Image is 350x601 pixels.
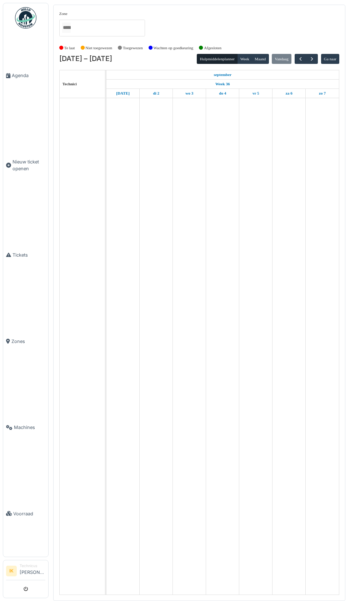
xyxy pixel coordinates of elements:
a: 1 september 2025 [114,89,131,98]
a: 7 september 2025 [317,89,327,98]
input: Alles [62,22,71,33]
div: Technicus [20,563,45,569]
button: Vorige [295,54,306,64]
a: 2 september 2025 [151,89,161,98]
a: Nieuw ticket openen [3,119,48,212]
span: Machines [14,424,45,431]
span: Technici [62,82,77,86]
a: Agenda [3,32,48,119]
a: Zones [3,298,48,384]
a: Machines [3,384,48,471]
a: 4 september 2025 [217,89,228,98]
a: 5 september 2025 [251,89,261,98]
button: Vandaag [272,54,291,64]
label: Toegewezen [123,45,143,51]
button: Volgende [306,54,318,64]
button: Ga naar [321,54,340,64]
img: Badge_color-CXgf-gQk.svg [15,7,36,29]
label: Te laat [64,45,75,51]
span: Nieuw ticket openen [12,158,45,172]
button: Hulpmiddelenplanner [197,54,237,64]
span: Tickets [12,252,45,258]
a: 3 september 2025 [184,89,195,98]
button: Maand [252,54,269,64]
a: Week 36 [214,80,232,89]
span: Agenda [12,72,45,79]
a: Voorraad [3,471,48,557]
a: 6 september 2025 [284,89,294,98]
a: Tickets [3,212,48,298]
span: Zones [11,338,45,345]
label: Wachten op goedkeuring [154,45,194,51]
button: Week [237,54,252,64]
h2: [DATE] – [DATE] [59,55,112,63]
li: [PERSON_NAME] [20,563,45,579]
label: Niet toegewezen [85,45,112,51]
label: Afgesloten [204,45,221,51]
a: 1 september 2025 [212,70,233,79]
label: Zone [59,11,67,17]
li: IK [6,566,17,576]
span: Voorraad [13,510,45,517]
a: IK Technicus[PERSON_NAME] [6,563,45,580]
